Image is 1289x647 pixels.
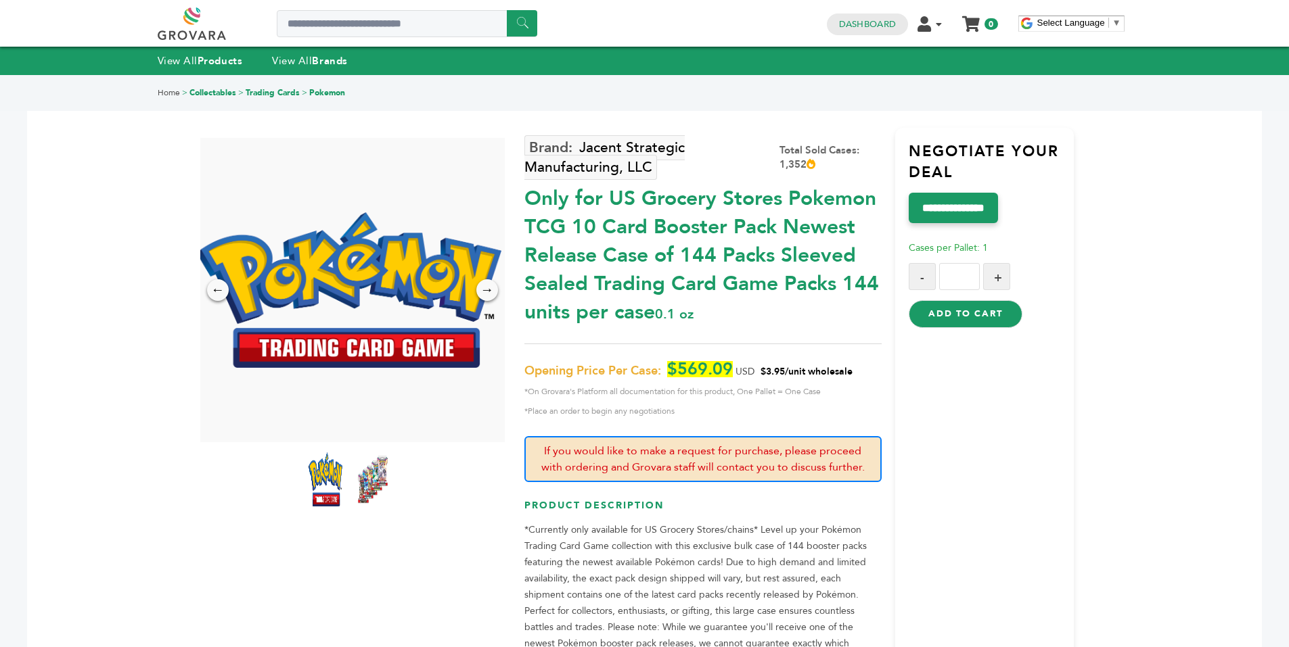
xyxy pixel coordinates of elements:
[272,54,348,68] a: View AllBrands
[277,10,537,37] input: Search a product or brand...
[302,87,307,98] span: >
[189,87,236,98] a: Collectables
[238,87,244,98] span: >
[524,178,882,327] div: Only for US Grocery Stores Pokemon TCG 10 Card Booster Pack Newest Release Case of 144 Packs Slee...
[309,87,345,98] a: Pokemon
[207,279,229,301] div: ←
[158,87,180,98] a: Home
[198,54,242,68] strong: Products
[909,141,1074,193] h3: Negotiate Your Deal
[909,263,936,290] button: -
[963,12,978,26] a: My Cart
[312,54,347,68] strong: Brands
[983,263,1010,290] button: +
[1112,18,1121,28] span: ▼
[985,18,997,30] span: 0
[655,305,694,323] span: 0.1 oz
[779,143,882,172] div: Total Sold Cases: 1,352
[909,241,988,254] span: Cases per Pallet: 1
[1108,18,1109,28] span: ​
[476,279,498,301] div: →
[667,361,733,377] span: $569.09
[197,212,501,368] img: *Only for US Grocery Stores* Pokemon TCG 10 Card Booster Pack – Newest Release (Case of 144 Packs...
[736,365,754,378] span: USD
[839,18,896,30] a: Dashboard
[309,452,342,506] img: *Only for US Grocery Stores* Pokemon TCG 10 Card Booster Pack – Newest Release (Case of 144 Packs...
[158,54,243,68] a: View AllProducts
[524,135,685,180] a: Jacent Strategic Manufacturing, LLC
[182,87,187,98] span: >
[524,499,882,523] h3: Product Description
[524,436,882,482] p: If you would like to make a request for purchase, please proceed with ordering and Grovara staff ...
[1037,18,1105,28] span: Select Language
[524,403,882,419] span: *Place an order to begin any negotiations
[761,365,853,378] span: $3.95/unit wholesale
[246,87,300,98] a: Trading Cards
[524,363,661,379] span: Opening Price Per Case:
[524,383,882,400] span: *On Grovara's Platform all documentation for this product, One Pallet = One Case
[356,452,390,506] img: *Only for US Grocery Stores* Pokemon TCG 10 Card Booster Pack – Newest Release (Case of 144 Packs...
[909,300,1022,327] button: Add to Cart
[1037,18,1121,28] a: Select Language​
